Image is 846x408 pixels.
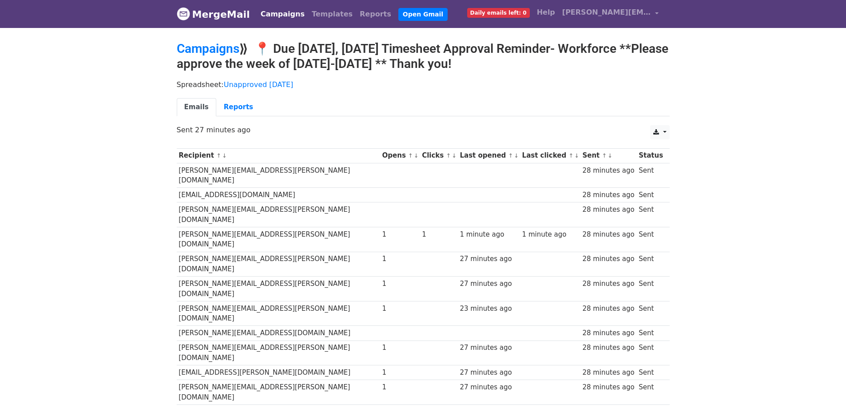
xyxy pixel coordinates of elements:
div: 1 [382,343,418,353]
div: 27 minutes ago [460,343,518,353]
a: ↓ [514,152,519,159]
a: Unapproved [DATE] [224,80,294,89]
a: ↓ [608,152,612,159]
div: 1 [382,304,418,314]
td: [PERSON_NAME][EMAIL_ADDRESS][PERSON_NAME][DOMAIN_NAME] [177,227,380,252]
th: Last clicked [520,148,580,163]
a: ↓ [222,152,227,159]
td: Sent [636,277,665,301]
a: ↑ [508,152,513,159]
div: 28 minutes ago [582,230,634,240]
td: [PERSON_NAME][EMAIL_ADDRESS][PERSON_NAME][DOMAIN_NAME] [177,341,380,365]
a: Emails [177,98,216,116]
th: Clicks [420,148,457,163]
td: [PERSON_NAME][EMAIL_ADDRESS][PERSON_NAME][DOMAIN_NAME] [177,163,380,188]
a: ↓ [414,152,419,159]
div: 28 minutes ago [582,205,634,215]
a: Reports [356,5,395,23]
a: Campaigns [177,41,239,56]
div: 23 minutes ago [460,304,518,314]
td: Sent [636,227,665,252]
a: [PERSON_NAME][EMAIL_ADDRESS][PERSON_NAME][DOMAIN_NAME] [559,4,663,24]
div: 28 minutes ago [582,382,634,392]
td: Sent [636,188,665,202]
td: Sent [636,380,665,405]
h2: ⟫ 📍 Due [DATE], [DATE] Timesheet Approval Reminder- Workforce **Please approve the week of [DATE]... [177,41,670,71]
td: Sent [636,202,665,227]
td: Sent [636,163,665,188]
a: Reports [216,98,261,116]
div: 1 [382,368,418,378]
td: [PERSON_NAME][EMAIL_ADDRESS][PERSON_NAME][DOMAIN_NAME] [177,380,380,405]
th: Recipient [177,148,380,163]
td: [PERSON_NAME][EMAIL_ADDRESS][PERSON_NAME][DOMAIN_NAME] [177,277,380,301]
th: Status [636,148,665,163]
a: ↑ [216,152,221,159]
td: [PERSON_NAME][EMAIL_ADDRESS][PERSON_NAME][DOMAIN_NAME] [177,202,380,227]
p: Spreadsheet: [177,80,670,89]
div: 27 minutes ago [460,382,518,392]
th: Sent [580,148,637,163]
div: 1 [382,230,418,240]
div: 28 minutes ago [582,166,634,176]
span: [PERSON_NAME][EMAIL_ADDRESS][PERSON_NAME][DOMAIN_NAME] [562,7,651,18]
p: Sent 27 minutes ago [177,125,670,135]
a: ↑ [408,152,413,159]
td: Sent [636,365,665,380]
a: Help [533,4,559,21]
div: 1 minute ago [460,230,518,240]
div: 1 [382,279,418,289]
div: 27 minutes ago [460,279,518,289]
div: 28 minutes ago [582,328,634,338]
div: 1 [422,230,456,240]
a: ↑ [602,152,607,159]
span: Daily emails left: 0 [467,8,530,18]
div: 28 minutes ago [582,254,634,264]
a: MergeMail [177,5,250,24]
div: 1 [382,382,418,392]
a: ↓ [452,152,457,159]
div: 28 minutes ago [582,190,634,200]
a: Campaigns [257,5,308,23]
a: Templates [308,5,356,23]
div: 28 minutes ago [582,368,634,378]
td: Sent [636,341,665,365]
th: Opens [380,148,420,163]
a: ↑ [568,152,573,159]
td: Sent [636,326,665,341]
td: Sent [636,252,665,277]
div: 1 [382,254,418,264]
a: Open Gmail [398,8,448,21]
td: [PERSON_NAME][EMAIL_ADDRESS][PERSON_NAME][DOMAIN_NAME] [177,301,380,326]
img: MergeMail logo [177,7,190,20]
a: ↓ [574,152,579,159]
td: [EMAIL_ADDRESS][DOMAIN_NAME] [177,188,380,202]
th: Last opened [458,148,520,163]
td: [PERSON_NAME][EMAIL_ADDRESS][DOMAIN_NAME] [177,326,380,341]
div: 1 minute ago [522,230,578,240]
td: [PERSON_NAME][EMAIL_ADDRESS][PERSON_NAME][DOMAIN_NAME] [177,252,380,277]
div: 28 minutes ago [582,343,634,353]
td: Sent [636,301,665,326]
a: Daily emails left: 0 [464,4,533,21]
div: 28 minutes ago [582,304,634,314]
div: 28 minutes ago [582,279,634,289]
a: ↑ [446,152,451,159]
td: [EMAIL_ADDRESS][PERSON_NAME][DOMAIN_NAME] [177,365,380,380]
div: 27 minutes ago [460,368,518,378]
div: 27 minutes ago [460,254,518,264]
